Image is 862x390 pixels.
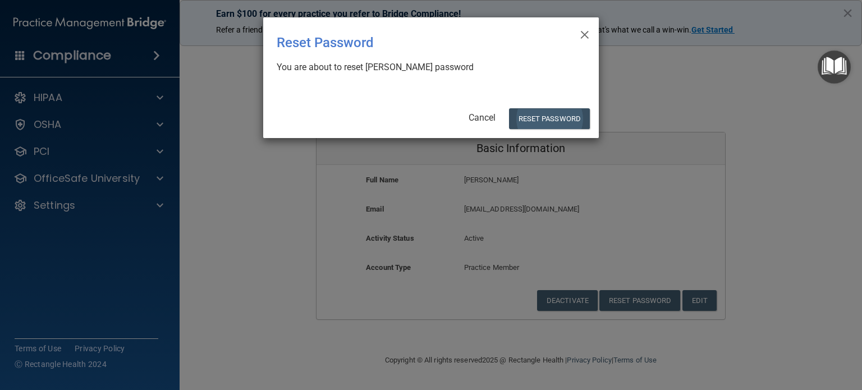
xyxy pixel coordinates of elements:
[277,26,539,59] div: Reset Password
[509,108,590,129] button: Reset Password
[818,51,851,84] button: Open Resource Center
[277,61,576,74] div: You are about to reset [PERSON_NAME] password
[580,22,590,44] span: ×
[469,112,496,123] a: Cancel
